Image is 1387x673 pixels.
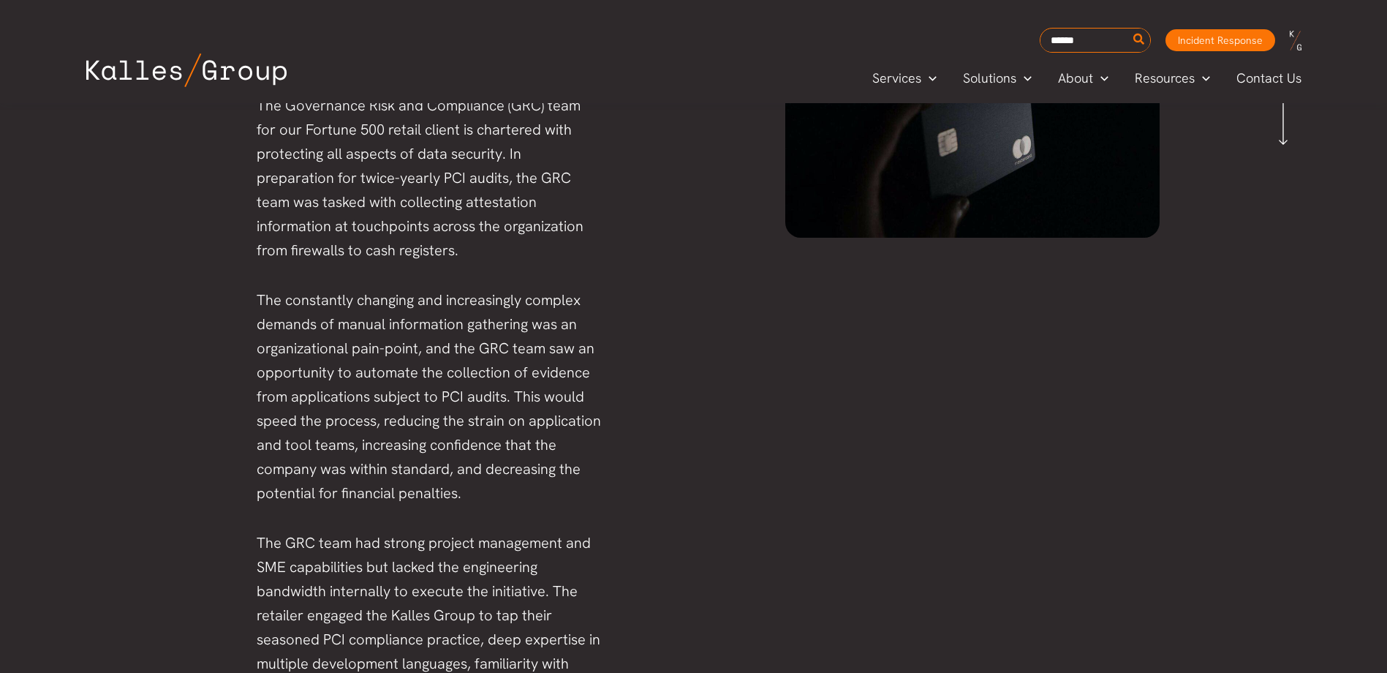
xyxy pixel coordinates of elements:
[859,66,1315,90] nav: Primary Site Navigation
[859,67,950,89] a: ServicesMenu Toggle
[1195,67,1210,89] span: Menu Toggle
[1236,67,1301,89] span: Contact Us
[785,27,1160,238] img: Fortune-500-Retailer-Develops-Automation-Tools-that-Ensure-Constant-PCI-Compliance
[963,67,1016,89] span: Solutions
[257,94,602,263] p: The Governance Risk and Compliance (GRC) team for our Fortune 500 retail client is chartered with...
[1016,67,1032,89] span: Menu Toggle
[1058,67,1093,89] span: About
[1223,67,1316,89] a: Contact Us
[872,67,921,89] span: Services
[1122,67,1223,89] a: ResourcesMenu Toggle
[1135,67,1195,89] span: Resources
[1130,29,1149,52] button: Search
[950,67,1045,89] a: SolutionsMenu Toggle
[1093,67,1108,89] span: Menu Toggle
[1045,67,1122,89] a: AboutMenu Toggle
[257,288,602,505] p: The constantly changing and increasingly complex demands of manual information gathering was an o...
[921,67,937,89] span: Menu Toggle
[1165,29,1275,51] a: Incident Response
[86,53,287,87] img: Kalles Group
